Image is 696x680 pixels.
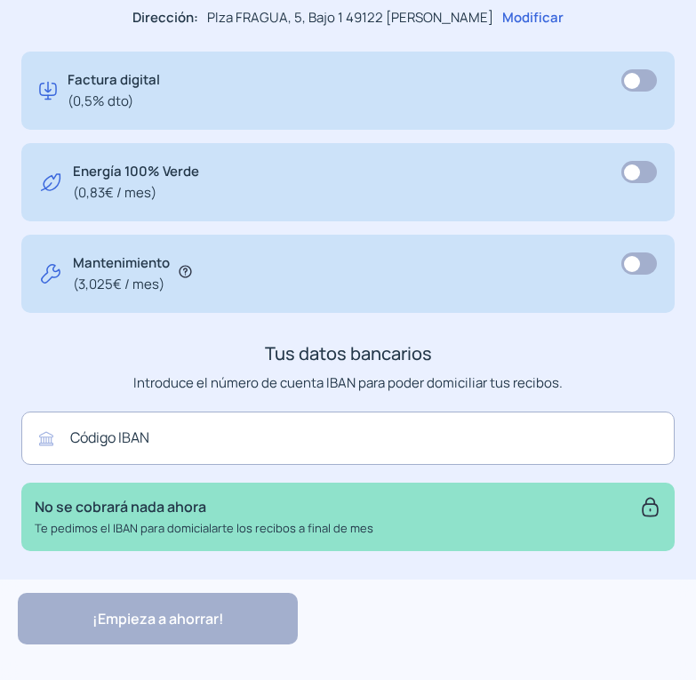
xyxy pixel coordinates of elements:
img: tool.svg [39,252,62,295]
p: Factura digital [68,69,160,112]
p: Dirección: [132,7,198,28]
h3: Tus datos bancarios [21,340,675,368]
p: No se cobrará nada ahora [35,496,373,519]
img: digital-invoice.svg [39,69,57,112]
p: Te pedimos el IBAN para domicialarte los recibos a final de mes [35,519,373,538]
span: (0,83€ / mes) [73,182,199,204]
p: Modificar [502,7,564,28]
img: energy-green.svg [39,161,62,204]
p: Introduce el número de cuenta IBAN para poder domiciliar tus recibos. [21,372,675,394]
span: (0,5% dto) [68,91,160,112]
p: Plza FRAGUA, 5, Bajo 1 49122 [PERSON_NAME] [207,7,493,28]
p: Mantenimiento [73,252,170,295]
p: Energía 100% Verde [73,161,199,204]
span: (3,025€ / mes) [73,274,170,295]
img: secure.svg [639,496,661,518]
